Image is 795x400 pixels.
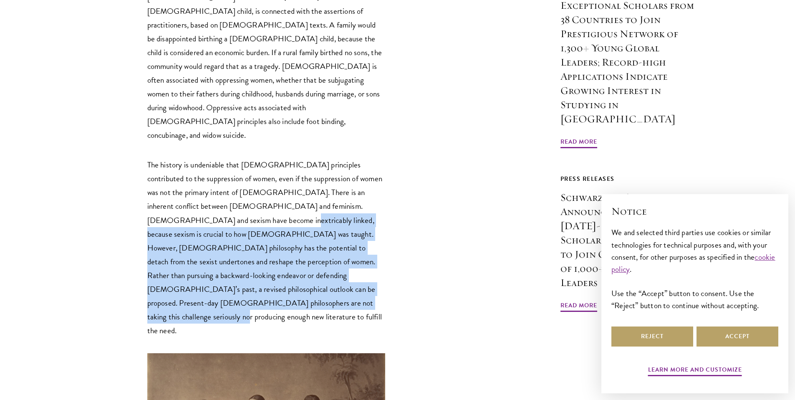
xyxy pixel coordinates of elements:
[560,300,597,313] span: Read More
[648,365,742,377] button: Learn more and customize
[560,190,698,290] h3: Schwarzman Scholars Announces Class of [DATE]-[DATE]: Incoming Scholars from 43 Countries to Join...
[560,174,698,313] a: Press Releases Schwarzman Scholars Announces Class of [DATE]-[DATE]: Incoming Scholars from 43 Co...
[611,204,778,218] h2: Notice
[147,158,385,337] p: The history is undeniable that [DEMOGRAPHIC_DATA] principles contributed to the suppression of wo...
[611,251,775,275] a: cookie policy
[611,327,693,347] button: Reject
[697,327,778,347] button: Accept
[611,226,778,311] div: We and selected third parties use cookies or similar technologies for technical purposes and, wit...
[560,174,698,184] div: Press Releases
[560,137,597,149] span: Read More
